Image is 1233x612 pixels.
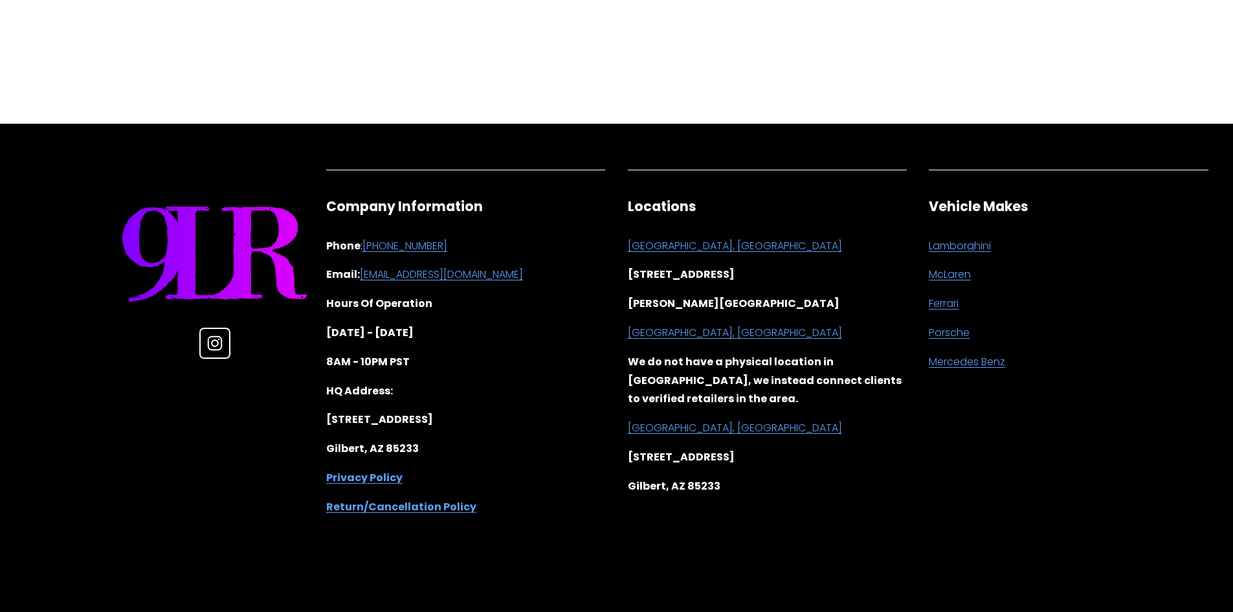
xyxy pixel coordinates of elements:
[628,354,904,407] strong: We do not have a physical location in [GEOGRAPHIC_DATA], we instead connect clients to verified r...
[326,383,393,398] strong: HQ Address:
[929,237,991,256] a: Lamborghini
[929,295,959,313] a: Ferrari
[326,412,433,427] strong: [STREET_ADDRESS]
[326,267,360,282] strong: Email:
[326,237,606,256] p: :
[326,470,403,485] strong: Privacy Policy
[326,498,476,517] a: Return/Cancellation Policy
[199,328,230,359] a: Instagram
[929,324,970,343] a: Porsche
[628,296,839,311] strong: [PERSON_NAME][GEOGRAPHIC_DATA]
[628,479,720,493] strong: Gilbert, AZ 85233
[326,296,432,311] strong: Hours Of Operation
[628,197,696,216] strong: Locations
[628,324,842,343] a: [GEOGRAPHIC_DATA], [GEOGRAPHIC_DATA]
[628,237,842,256] a: [GEOGRAPHIC_DATA], [GEOGRAPHIC_DATA]
[929,197,1028,216] strong: Vehicle Makes
[326,197,483,216] strong: Company Information
[628,267,735,282] strong: [STREET_ADDRESS]
[362,237,447,256] a: [PHONE_NUMBER]
[326,354,410,369] strong: 8AM - 10PM PST
[326,499,476,514] strong: Return/Cancellation Policy
[360,266,523,284] a: [EMAIL_ADDRESS][DOMAIN_NAME]
[929,266,971,284] a: McLaren
[628,449,735,464] strong: [STREET_ADDRESS]
[326,469,403,488] a: Privacy Policy
[929,353,1005,372] a: Mercedes Benz
[326,238,361,253] strong: Phone
[326,325,414,340] strong: [DATE] - [DATE]
[326,441,419,456] strong: Gilbert, AZ 85233
[628,419,842,438] a: [GEOGRAPHIC_DATA], [GEOGRAPHIC_DATA]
